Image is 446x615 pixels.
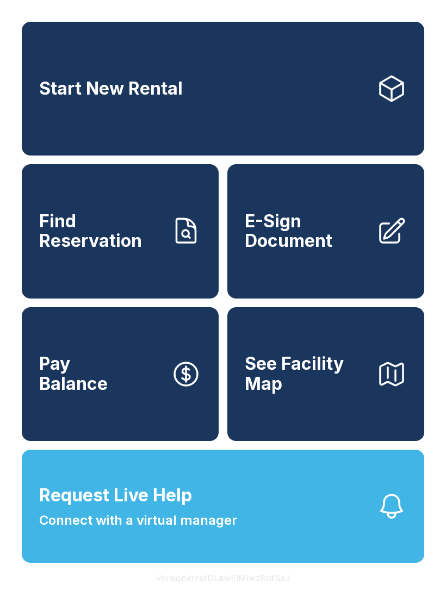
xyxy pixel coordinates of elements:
a: Find Reservation [22,164,219,298]
span: Find Reservation [39,212,162,251]
span: Connect with a virtual manager [39,511,237,530]
span: See Facility Map [245,354,368,394]
button: PayBalance [22,307,219,441]
span: Request Live Help [39,482,192,508]
span: Start New Rental [39,79,183,99]
span: Pay Balance [39,354,108,394]
a: E-Sign Document [227,164,424,298]
span: E-Sign Document [245,212,368,251]
a: Start New Rental [22,22,424,156]
button: See Facility Map [227,307,424,441]
button: Request Live HelpConnect with a virtual manager [22,450,424,563]
button: VersionkrrefDLawElMlwz8nfSsJ [147,563,299,593]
